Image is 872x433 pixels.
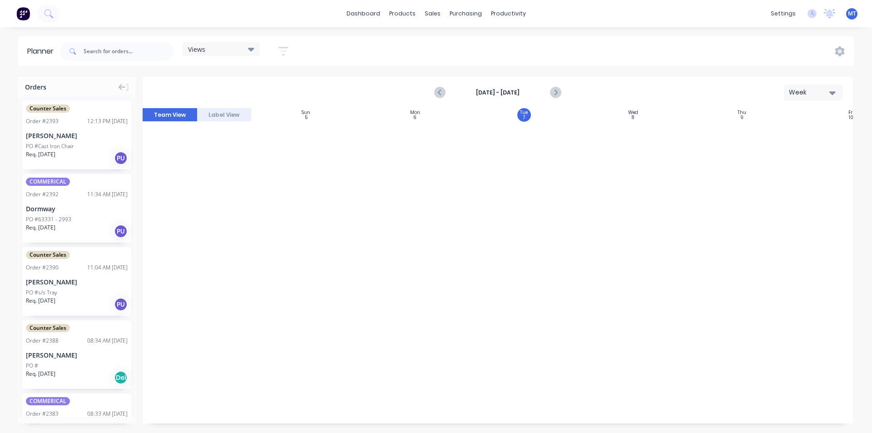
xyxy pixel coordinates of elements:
div: Order # 2393 [26,117,59,125]
div: 08:34 AM [DATE] [87,337,128,345]
div: Sun [302,110,310,115]
span: COMMERICAL [26,397,70,405]
span: Req. [DATE] [26,370,55,378]
span: Counter Sales [26,251,70,259]
div: products [385,7,420,20]
div: PU [114,224,128,238]
div: settings [766,7,800,20]
span: Req. [DATE] [26,297,55,305]
div: Order # 2388 [26,337,59,345]
div: Order # 2383 [26,410,59,418]
div: Week [789,88,831,97]
span: Req. [DATE] [26,150,55,159]
div: Planner [27,46,58,57]
strong: [DATE] - [DATE] [452,89,543,97]
div: sales [420,7,445,20]
div: 9 [741,115,743,120]
div: 5 [305,115,307,120]
div: purchasing [445,7,486,20]
span: Orders [25,82,46,92]
div: 11:34 AM [DATE] [87,190,128,199]
div: Fri [848,110,854,115]
div: PU [114,298,128,311]
div: Del [114,371,128,384]
div: Wed [628,110,638,115]
div: [PERSON_NAME] [26,277,128,287]
div: 08:33 AM [DATE] [87,410,128,418]
div: PO #Cast Iron Chair [26,142,74,150]
div: 6 [413,115,416,120]
span: MT [848,10,856,18]
div: 11:04 AM [DATE] [87,264,128,272]
button: Team View [143,108,197,122]
div: Dormway [26,204,128,214]
div: 7 [523,115,525,120]
div: Order # 2390 [26,264,59,272]
div: [PERSON_NAME] [26,131,128,140]
span: Counter Sales [26,324,70,332]
div: Mon [410,110,420,115]
div: Tue [520,110,528,115]
button: Week [784,85,843,100]
a: dashboard [342,7,385,20]
div: Thu [738,110,746,115]
span: COMMERICAL [26,178,70,186]
div: Order # 2392 [26,190,59,199]
span: Counter Sales [26,105,70,113]
div: PU [114,151,128,165]
div: [PERSON_NAME] [26,350,128,360]
span: Req. [DATE] [26,224,55,232]
div: PO # [26,362,38,370]
span: Views [188,45,205,54]
button: Label View [197,108,252,122]
input: Search for orders... [84,42,173,60]
div: 12:13 PM [DATE] [87,117,128,125]
img: Factory [16,7,30,20]
div: PO #63331 - 2993 [26,215,71,224]
div: PO #s/s Tray [26,289,57,297]
div: productivity [486,7,530,20]
div: 8 [632,115,634,120]
div: 10 [849,115,853,120]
